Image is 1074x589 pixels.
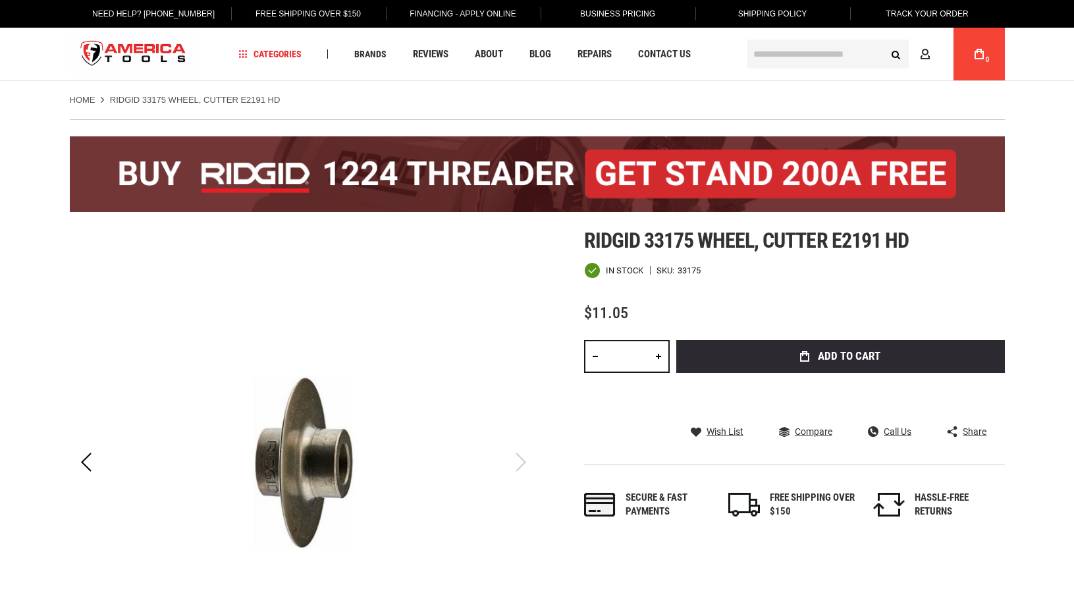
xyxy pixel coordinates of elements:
[475,49,503,59] span: About
[915,491,1000,519] div: HASSLE-FREE RETURNS
[70,30,198,79] img: America Tools
[728,493,760,517] img: shipping
[873,493,905,517] img: returns
[577,49,612,59] span: Repairs
[657,266,678,275] strong: SKU
[632,45,697,63] a: Contact Us
[524,45,557,63] a: Blog
[674,377,1007,415] iframe: Secure express checkout frame
[348,45,392,63] a: Brands
[413,49,448,59] span: Reviews
[110,95,281,105] strong: RIDGID 33175 WHEEL, CUTTER E2191 HD
[770,491,855,519] div: FREE SHIPPING OVER $150
[707,427,743,436] span: Wish List
[884,42,909,67] button: Search
[967,28,992,80] a: 0
[963,427,986,436] span: Share
[584,228,909,253] span: Ridgid 33175 wheel, cutter e2191 hd
[606,266,643,275] span: In stock
[572,45,618,63] a: Repairs
[818,351,880,362] span: Add to Cart
[584,262,643,279] div: Availability
[238,49,302,59] span: Categories
[70,30,198,79] a: store logo
[354,49,387,59] span: Brands
[795,427,832,436] span: Compare
[678,266,701,275] div: 33175
[469,45,509,63] a: About
[232,45,308,63] a: Categories
[626,491,711,519] div: Secure & fast payments
[738,9,807,18] span: Shipping Policy
[986,56,990,63] span: 0
[584,304,628,322] span: $11.05
[638,49,691,59] span: Contact Us
[70,136,1005,212] img: BOGO: Buy the RIDGID® 1224 Threader (26092), get the 92467 200A Stand FREE!
[676,340,1005,373] button: Add to Cart
[884,427,911,436] span: Call Us
[584,493,616,517] img: payments
[868,426,911,437] a: Call Us
[407,45,454,63] a: Reviews
[691,426,743,437] a: Wish List
[529,49,551,59] span: Blog
[779,426,832,437] a: Compare
[70,94,95,106] a: Home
